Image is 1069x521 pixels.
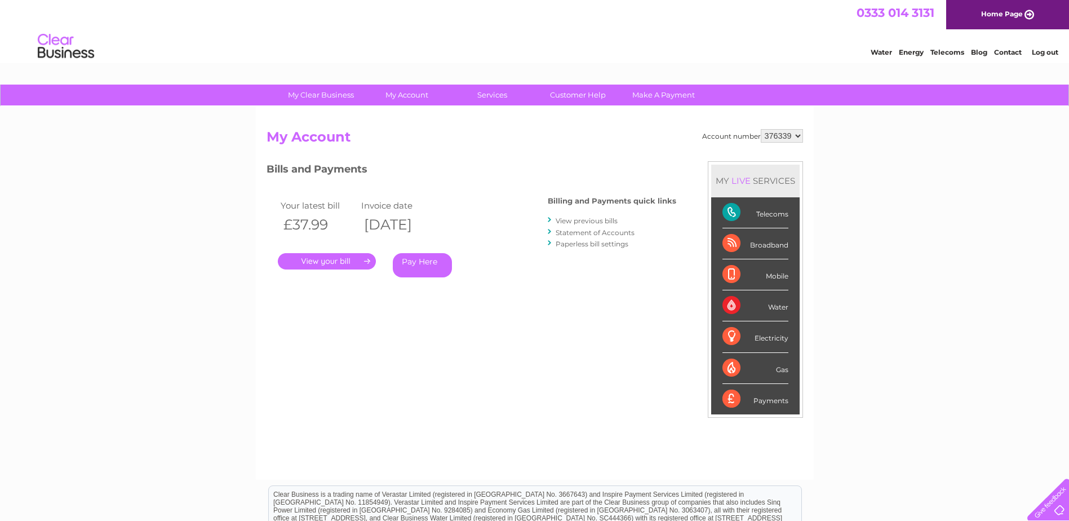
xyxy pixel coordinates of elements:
[446,85,539,105] a: Services
[531,85,624,105] a: Customer Help
[722,228,788,259] div: Broadband
[269,6,801,55] div: Clear Business is a trading name of Verastar Limited (registered in [GEOGRAPHIC_DATA] No. 3667643...
[994,48,1022,56] a: Contact
[617,85,710,105] a: Make A Payment
[871,48,892,56] a: Water
[857,6,934,20] a: 0333 014 3131
[37,29,95,64] img: logo.png
[702,129,803,143] div: Account number
[899,48,924,56] a: Energy
[556,228,635,237] a: Statement of Accounts
[1032,48,1058,56] a: Log out
[548,197,676,205] h4: Billing and Payments quick links
[722,353,788,384] div: Gas
[278,253,376,270] a: .
[556,217,618,225] a: View previous bills
[722,259,788,290] div: Mobile
[393,253,452,277] a: Pay Here
[722,290,788,321] div: Water
[360,85,453,105] a: My Account
[729,175,753,186] div: LIVE
[267,129,803,151] h2: My Account
[274,85,367,105] a: My Clear Business
[358,213,440,236] th: [DATE]
[971,48,987,56] a: Blog
[722,321,788,352] div: Electricity
[278,213,359,236] th: £37.99
[267,161,676,181] h3: Bills and Payments
[722,384,788,414] div: Payments
[711,165,800,197] div: MY SERVICES
[358,198,440,213] td: Invoice date
[556,240,628,248] a: Paperless bill settings
[930,48,964,56] a: Telecoms
[722,197,788,228] div: Telecoms
[278,198,359,213] td: Your latest bill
